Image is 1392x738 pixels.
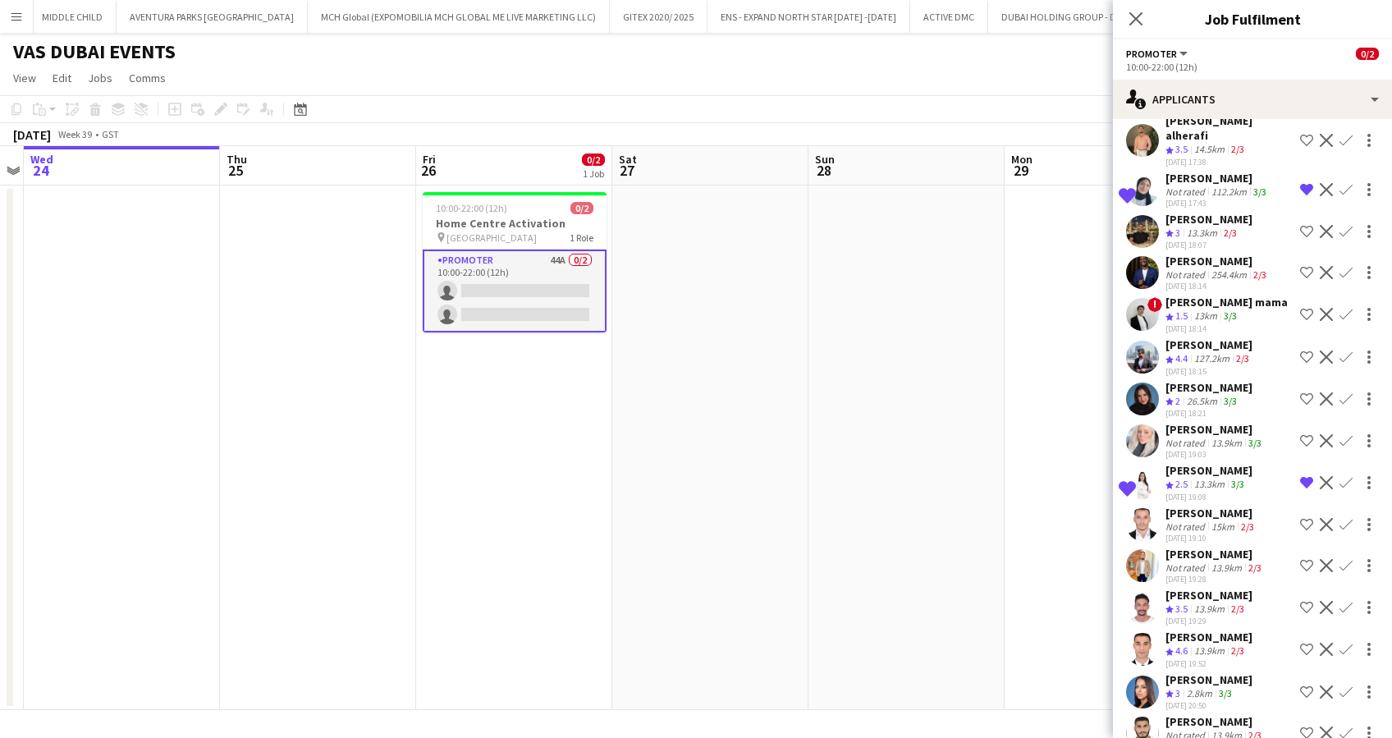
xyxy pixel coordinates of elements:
[308,1,610,33] button: MCH Global (EXPOMOBILIA MCH GLOBAL ME LIVE MARKETING LLC)
[1165,658,1252,669] div: [DATE] 19:52
[1191,352,1233,366] div: 127.2km
[610,1,707,33] button: GITEX 2020/ 2025
[1208,186,1250,198] div: 112.2km
[1231,603,1244,615] app-skills-label: 2/3
[53,71,71,85] span: Edit
[1175,395,1180,407] span: 2
[1165,449,1265,460] div: [DATE] 19:03
[224,161,247,180] span: 25
[1191,603,1228,617] div: 13.9km
[1191,644,1228,658] div: 13.9km
[102,128,119,140] div: GST
[570,231,593,244] span: 1 Role
[813,161,835,180] span: 28
[1224,395,1237,407] app-skills-label: 3/3
[1175,687,1180,699] span: 3
[1219,687,1232,699] app-skills-label: 3/3
[1175,478,1188,490] span: 2.5
[1208,437,1245,449] div: 13.9km
[582,154,605,166] span: 0/2
[1184,395,1220,409] div: 26.5km
[707,1,910,33] button: ENS - EXPAND NORTH STAR [DATE] -[DATE]
[1165,281,1270,291] div: [DATE] 18:14
[1231,143,1244,155] app-skills-label: 2/3
[1184,227,1220,241] div: 13.3km
[1165,547,1265,562] div: [PERSON_NAME]
[1241,520,1254,533] app-skills-label: 2/3
[1231,478,1244,490] app-skills-label: 3/3
[227,152,247,167] span: Thu
[1175,603,1188,615] span: 3.5
[1224,309,1237,322] app-skills-label: 3/3
[1165,533,1257,543] div: [DATE] 19:10
[815,152,835,167] span: Sun
[1113,8,1392,30] h3: Job Fulfilment
[1165,630,1252,644] div: [PERSON_NAME]
[1253,268,1266,281] app-skills-label: 2/3
[88,71,112,85] span: Jobs
[619,152,637,167] span: Sat
[1236,352,1249,364] app-skills-label: 2/3
[1191,143,1228,157] div: 14.5km
[1126,61,1379,73] div: 10:00-22:00 (12h)
[446,231,537,244] span: [GEOGRAPHIC_DATA]
[1165,463,1252,478] div: [PERSON_NAME]
[1165,323,1288,334] div: [DATE] 18:14
[1165,157,1294,167] div: [DATE] 17:38
[1165,254,1270,268] div: [PERSON_NAME]
[910,1,988,33] button: ACTIVE DMC
[1165,492,1252,502] div: [DATE] 19:08
[46,67,78,89] a: Edit
[616,161,637,180] span: 27
[1248,437,1261,449] app-skills-label: 3/3
[1126,48,1190,60] button: Promoter
[1165,366,1252,377] div: [DATE] 18:15
[1224,227,1237,239] app-skills-label: 2/3
[117,1,308,33] button: AVENTURA PARKS [GEOGRAPHIC_DATA]
[1009,161,1033,180] span: 29
[1191,478,1228,492] div: 13.3km
[1165,437,1208,449] div: Not rated
[1126,48,1177,60] span: Promoter
[1165,672,1252,687] div: [PERSON_NAME]
[1175,644,1188,657] span: 4.6
[1165,520,1208,533] div: Not rated
[1208,268,1250,281] div: 254.4km
[436,202,507,214] span: 10:00-22:00 (12h)
[1165,113,1294,143] div: [PERSON_NAME] alherafi
[29,1,117,33] button: MIDDLE CHILD
[1208,562,1245,574] div: 13.9km
[988,1,1147,33] button: DUBAI HOLDING GROUP - DHRE
[570,202,593,214] span: 0/2
[1191,309,1220,323] div: 13km
[423,192,607,332] app-job-card: 10:00-22:00 (12h)0/2Home Centre Activation [GEOGRAPHIC_DATA]1 RolePromoter44A0/210:00-22:00 (12h)
[1184,687,1216,701] div: 2.8km
[1165,337,1252,352] div: [PERSON_NAME]
[1147,297,1162,312] span: !
[1165,422,1265,437] div: [PERSON_NAME]
[81,67,119,89] a: Jobs
[1165,562,1208,574] div: Not rated
[1165,240,1252,250] div: [DATE] 18:07
[1165,616,1252,626] div: [DATE] 19:29
[30,152,53,167] span: Wed
[1175,143,1188,155] span: 3.5
[1175,352,1188,364] span: 4.4
[1113,80,1392,119] div: Applicants
[1165,506,1257,520] div: [PERSON_NAME]
[1165,212,1252,227] div: [PERSON_NAME]
[1011,152,1033,167] span: Mon
[1165,171,1270,186] div: [PERSON_NAME]
[420,161,436,180] span: 26
[1165,268,1208,281] div: Not rated
[13,126,51,143] div: [DATE]
[1165,295,1288,309] div: [PERSON_NAME] mama
[1165,380,1252,395] div: [PERSON_NAME]
[583,167,604,180] div: 1 Job
[1165,714,1265,729] div: [PERSON_NAME]
[7,67,43,89] a: View
[1165,198,1270,209] div: [DATE] 17:43
[13,71,36,85] span: View
[1231,644,1244,657] app-skills-label: 2/3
